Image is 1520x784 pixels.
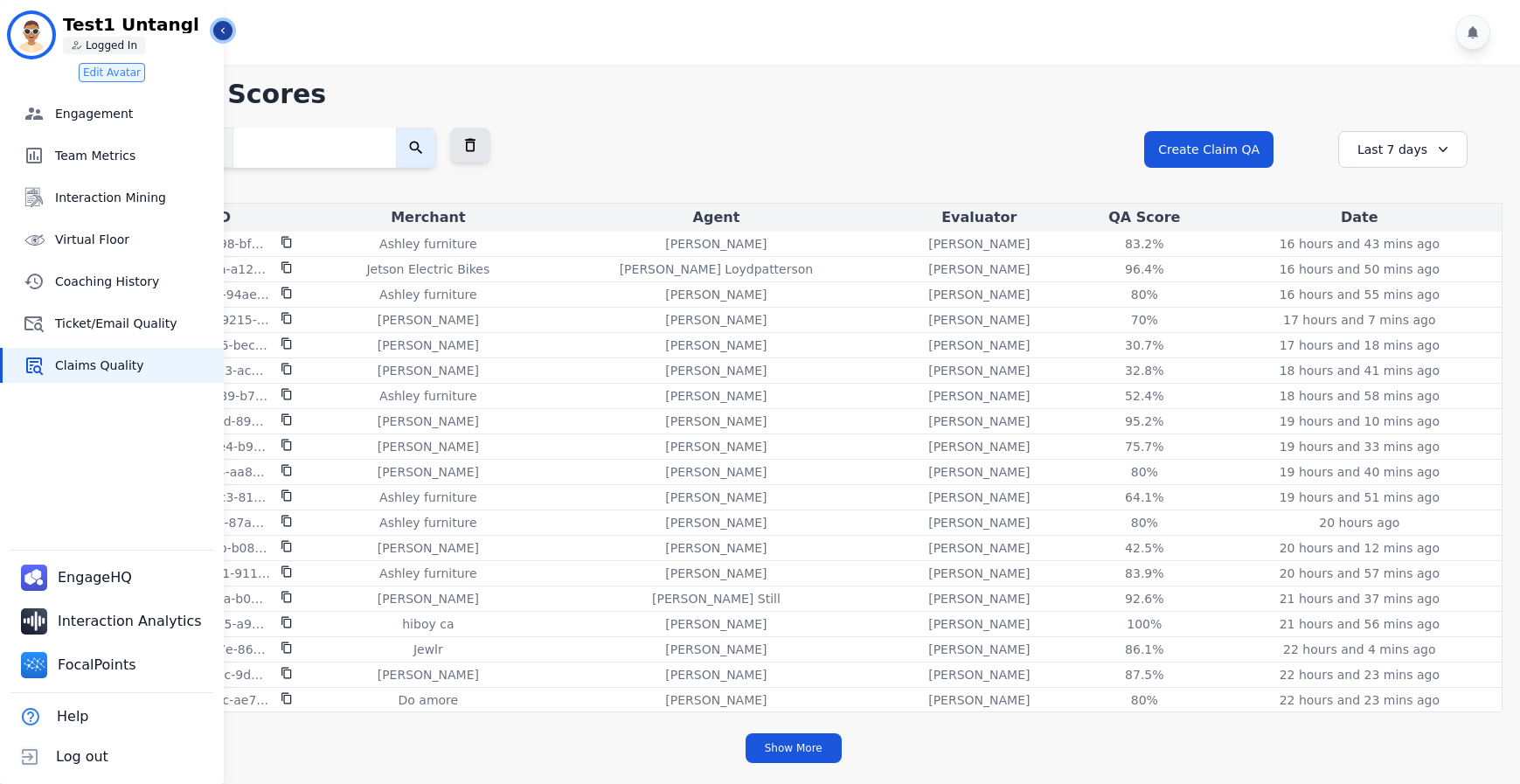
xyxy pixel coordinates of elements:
[14,645,147,685] a: FocalPoints
[1105,615,1183,633] div: 100%
[14,601,212,642] a: Interaction Analytics
[55,231,217,248] span: Virtual Floor
[3,138,224,173] a: Team Metrics
[665,387,767,405] p: [PERSON_NAME]
[378,336,479,354] p: [PERSON_NAME]
[665,286,767,303] p: [PERSON_NAME]
[413,641,443,658] p: Jewlr
[379,514,476,531] p: Ashley furniture
[1280,666,1440,683] p: 22 hours and 23 mins ago
[928,235,1030,253] p: [PERSON_NAME]
[1105,565,1183,582] div: 83.9%
[1280,235,1440,253] p: 16 hours and 43 mins ago
[10,14,52,56] img: Bordered avatar
[1280,362,1440,379] p: 18 hours and 41 mins ago
[58,567,135,588] span: EngageHQ
[10,697,92,737] button: Help
[1280,260,1440,278] p: 16 hours and 50 mins ago
[63,16,212,33] p: Test1 Untangl
[665,311,767,329] p: [PERSON_NAME]
[665,413,767,430] p: [PERSON_NAME]
[366,260,489,278] p: Jetson Electric Bikes
[55,273,217,290] span: Coaching History
[665,615,767,633] p: [PERSON_NAME]
[1280,387,1440,405] p: 18 hours and 58 mins ago
[57,706,88,727] span: Help
[1105,311,1183,329] div: 70%
[378,590,479,607] p: [PERSON_NAME]
[10,737,112,777] button: Log out
[1105,666,1183,683] div: 87.5%
[1105,438,1183,455] div: 75.7%
[79,63,145,82] button: Edit Avatar
[1280,565,1440,582] p: 20 hours and 57 mins ago
[1105,235,1183,253] div: 83.2%
[56,746,108,767] span: Log out
[665,362,767,379] p: [PERSON_NAME]
[928,514,1030,531] p: [PERSON_NAME]
[378,311,479,329] p: [PERSON_NAME]
[1280,489,1440,506] p: 19 hours and 51 mins ago
[928,539,1030,557] p: [PERSON_NAME]
[378,413,479,430] p: [PERSON_NAME]
[1280,691,1440,709] p: 22 hours and 23 mins ago
[665,539,767,557] p: [PERSON_NAME]
[86,38,137,52] p: Logged In
[55,315,217,332] span: Ticket/Email Quality
[928,336,1030,354] p: [PERSON_NAME]
[1105,691,1183,709] div: 80%
[665,489,767,506] p: [PERSON_NAME]
[549,207,883,228] div: Agent
[1338,131,1468,168] div: Last 7 days
[1280,590,1440,607] p: 21 hours and 37 mins ago
[379,565,476,582] p: Ashley furniture
[1105,336,1183,354] div: 30.7%
[58,611,205,632] span: Interaction Analytics
[314,207,542,228] div: Merchant
[58,655,140,676] span: FocalPoints
[928,489,1030,506] p: [PERSON_NAME]
[928,691,1030,709] p: [PERSON_NAME]
[1280,336,1440,354] p: 17 hours and 18 mins ago
[1280,615,1440,633] p: 21 hours and 56 mins ago
[1105,463,1183,481] div: 80%
[3,96,224,131] a: Engagement
[378,666,479,683] p: [PERSON_NAME]
[1105,286,1183,303] div: 80%
[1280,286,1440,303] p: 16 hours and 55 mins ago
[1105,590,1183,607] div: 92.6%
[928,666,1030,683] p: [PERSON_NAME]
[891,207,1068,228] div: Evaluator
[665,463,767,481] p: [PERSON_NAME]
[3,306,224,341] a: Ticket/Email Quality
[665,336,767,354] p: [PERSON_NAME]
[665,514,767,531] p: [PERSON_NAME]
[746,733,842,763] button: Show More
[1075,207,1214,228] div: QA Score
[928,565,1030,582] p: [PERSON_NAME]
[378,438,479,455] p: [PERSON_NAME]
[1105,260,1183,278] div: 96.4%
[14,558,142,598] a: EngageHQ
[928,311,1030,329] p: [PERSON_NAME]
[3,264,224,299] a: Coaching History
[379,235,476,253] p: Ashley furniture
[1280,438,1440,455] p: 19 hours and 33 mins ago
[665,235,767,253] p: [PERSON_NAME]
[652,590,781,607] p: [PERSON_NAME] Still
[3,222,224,257] a: Virtual Floor
[3,348,224,383] a: Claims Quality
[1221,207,1498,228] div: Date
[1105,539,1183,557] div: 42.5%
[928,286,1030,303] p: [PERSON_NAME]
[3,180,224,215] a: Interaction Mining
[378,539,479,557] p: [PERSON_NAME]
[665,438,767,455] p: [PERSON_NAME]
[72,40,82,51] img: person
[1280,463,1440,481] p: 19 hours and 40 mins ago
[378,362,479,379] p: [PERSON_NAME]
[378,463,479,481] p: [PERSON_NAME]
[1105,387,1183,405] div: 52.4%
[665,691,767,709] p: [PERSON_NAME]
[55,147,217,164] span: Team Metrics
